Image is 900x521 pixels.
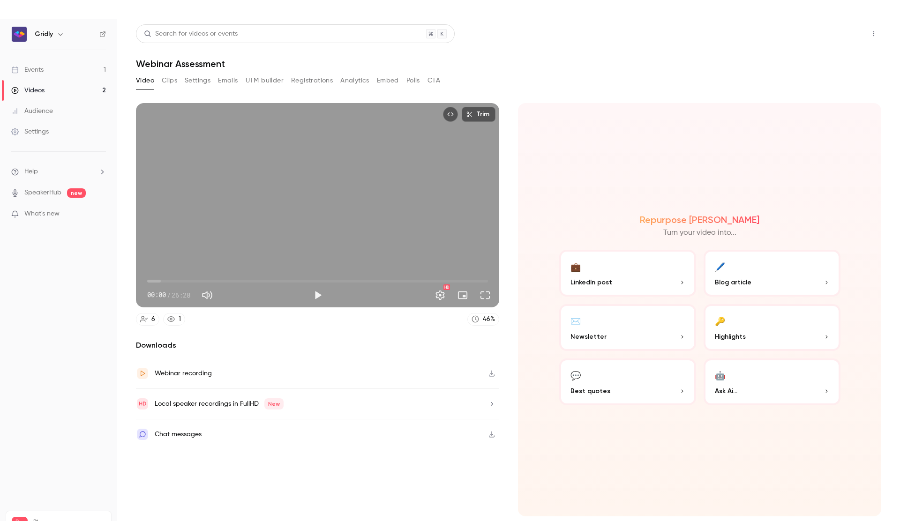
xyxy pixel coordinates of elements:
div: 6 [151,314,155,324]
button: Registrations [291,73,333,88]
a: 46% [467,313,499,326]
button: Turn on miniplayer [453,286,472,305]
a: 1 [163,313,185,326]
button: 💼LinkedIn post [559,250,696,297]
span: 26:28 [172,290,190,300]
button: Settings [431,286,450,305]
span: / [167,290,171,300]
button: 🤖Ask Ai... [704,358,840,405]
button: Mute [198,286,217,305]
button: Top Bar Actions [866,26,881,41]
h6: Gridly [35,30,53,39]
button: 🔑Highlights [704,304,840,351]
div: Local speaker recordings in FullHD [155,398,284,409]
span: New [264,398,284,409]
span: Blog article [715,277,751,287]
img: tab_domain_overview_orange.svg [25,54,33,62]
button: Full screen [476,286,495,305]
div: v 4.0.25 [26,15,46,22]
div: 00:00 [147,290,190,300]
div: Settings [11,127,49,136]
button: Trim [462,107,495,122]
span: 00:00 [147,290,166,300]
img: website_grey.svg [15,24,22,32]
li: help-dropdown-opener [11,167,106,177]
button: Play [308,286,327,305]
button: UTM builder [246,73,284,88]
button: 🖊️Blog article [704,250,840,297]
span: Best quotes [570,386,610,396]
div: HD [443,284,450,290]
div: 💬 [570,368,581,382]
div: Events [11,65,44,74]
button: Video [136,73,154,88]
span: new [67,188,86,198]
button: Share [822,24,859,43]
h2: Repurpose [PERSON_NAME] [640,214,759,225]
button: Analytics [340,73,369,88]
button: Embed [377,73,399,88]
div: 🔑 [715,313,725,328]
div: 🤖 [715,368,725,382]
div: 💼 [570,259,581,274]
button: Emails [218,73,238,88]
span: Highlights [715,332,746,342]
div: Chat messages [155,429,202,440]
a: SpeakerHub [24,188,61,198]
img: logo_orange.svg [15,15,22,22]
div: Search for videos or events [144,29,238,39]
button: Embed video [443,107,458,122]
div: 🖊️ [715,259,725,274]
img: Gridly [12,27,27,42]
div: Webinar recording [155,368,212,379]
span: Help [24,167,38,177]
span: Ask Ai... [715,386,737,396]
p: Turn your video into... [663,227,736,238]
button: ✉️Newsletter [559,304,696,351]
a: 6 [136,313,159,326]
div: Keywords by Traffic [104,55,158,61]
h2: Downloads [136,340,499,351]
div: Domain Overview [36,55,84,61]
div: Domain: [DOMAIN_NAME] [24,24,103,32]
button: CTA [427,73,440,88]
div: ✉️ [570,313,581,328]
span: Newsletter [570,332,607,342]
div: 1 [179,314,181,324]
div: Videos [11,86,45,95]
div: 46 % [483,314,495,324]
button: Clips [162,73,177,88]
button: Settings [185,73,210,88]
img: tab_keywords_by_traffic_grey.svg [93,54,101,62]
button: 💬Best quotes [559,358,696,405]
div: Audience [11,106,53,116]
button: Polls [406,73,420,88]
span: LinkedIn post [570,277,612,287]
h1: Webinar Assessment [136,58,881,69]
span: What's new [24,209,60,219]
